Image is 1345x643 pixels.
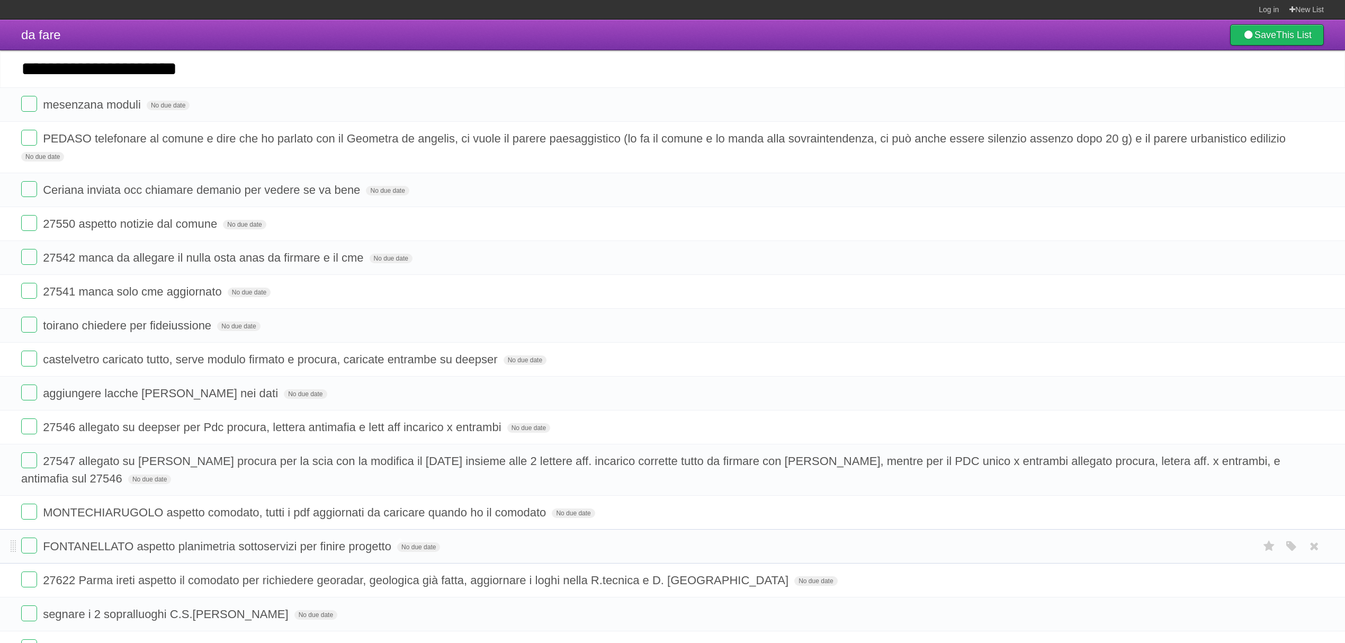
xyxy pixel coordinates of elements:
label: Done [21,452,37,468]
label: Done [21,215,37,231]
label: Done [21,130,37,146]
b: This List [1276,30,1312,40]
span: No due date [397,542,440,552]
span: PEDASO telefonare al comune e dire che ho parlato con il Geometra de angelis, ci vuole il parere ... [43,132,1288,145]
span: segnare i 2 sopralluoghi C.S.[PERSON_NAME] [43,608,291,621]
span: 27550 aspetto notizie dal comune [43,217,220,230]
label: Done [21,351,37,367]
span: No due date [294,610,337,620]
span: No due date [366,186,409,195]
label: Done [21,96,37,112]
label: Done [21,181,37,197]
span: No due date [552,508,595,518]
span: 27541 manca solo cme aggiornato [43,285,225,298]
label: Done [21,538,37,553]
label: Done [21,283,37,299]
span: No due date [21,152,64,162]
a: SaveThis List [1230,24,1324,46]
span: No due date [794,576,837,586]
span: No due date [507,423,550,433]
span: No due date [128,475,171,484]
label: Done [21,385,37,400]
label: Done [21,317,37,333]
label: Star task [1259,538,1279,555]
span: 27546 allegato su deepser per Pdc procura, lettera antimafia e lett aff incarico x entrambi [43,421,504,434]
span: No due date [284,389,327,399]
span: castelvetro caricato tutto, serve modulo firmato e procura, caricate entrambe su deepser [43,353,500,366]
span: FONTANELLATO aspetto planimetria sottoservizi per finire progetto [43,540,394,553]
span: da fare [21,28,61,42]
span: No due date [217,322,260,331]
label: Done [21,605,37,621]
span: 27622 Parma ireti aspetto il comodato per richiedere georadar, geologica già fatta, aggiornare i ... [43,574,791,587]
span: No due date [370,254,413,263]
span: aggiungere lacche [PERSON_NAME] nei dati [43,387,281,400]
span: 27542 manca da allegare il nulla osta anas da firmare e il cme [43,251,366,264]
span: No due date [228,288,271,297]
span: 27547 allegato su [PERSON_NAME] procura per la scia con la modifica il [DATE] insieme alle 2 lett... [21,454,1280,485]
span: No due date [223,220,266,229]
label: Done [21,249,37,265]
span: toirano chiedere per fideiussione [43,319,214,332]
span: No due date [147,101,190,110]
label: Done [21,504,37,520]
span: mesenzana moduli [43,98,144,111]
span: MONTECHIARUGOLO aspetto comodato, tutti i pdf aggiornati da caricare quando ho il comodato [43,506,549,519]
label: Done [21,571,37,587]
span: No due date [504,355,546,365]
span: Ceriana inviata occ chiamare demanio per vedere se va bene [43,183,363,197]
label: Done [21,418,37,434]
